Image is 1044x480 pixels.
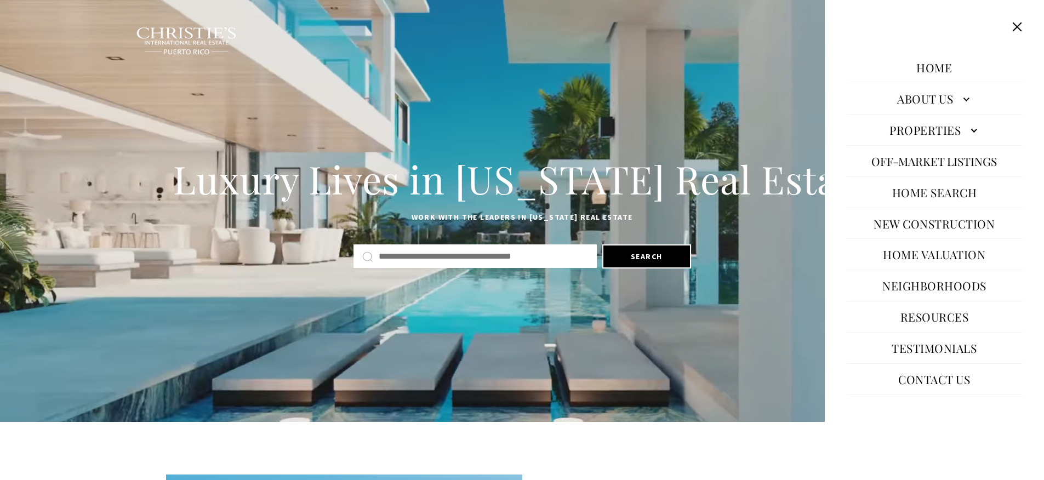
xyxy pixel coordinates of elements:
[893,366,976,392] a: Contact Us
[895,304,974,330] a: Resources
[166,155,878,203] h1: Luxury Lives in [US_STATE] Real Estate
[847,85,1022,112] a: About Us
[602,244,691,268] button: Search
[877,272,992,299] a: Neighborhoods
[878,241,991,267] a: Home Valuation
[847,117,1022,143] a: Properties
[136,27,238,55] img: Christie's International Real Estate black text logo
[887,335,983,361] a: Testimonials
[166,211,878,224] p: Work with the leaders in [US_STATE] Real Estate
[869,210,1001,237] a: New Construction
[866,148,1003,174] button: Off-Market Listings
[887,179,983,205] a: Home Search
[911,54,958,81] a: Home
